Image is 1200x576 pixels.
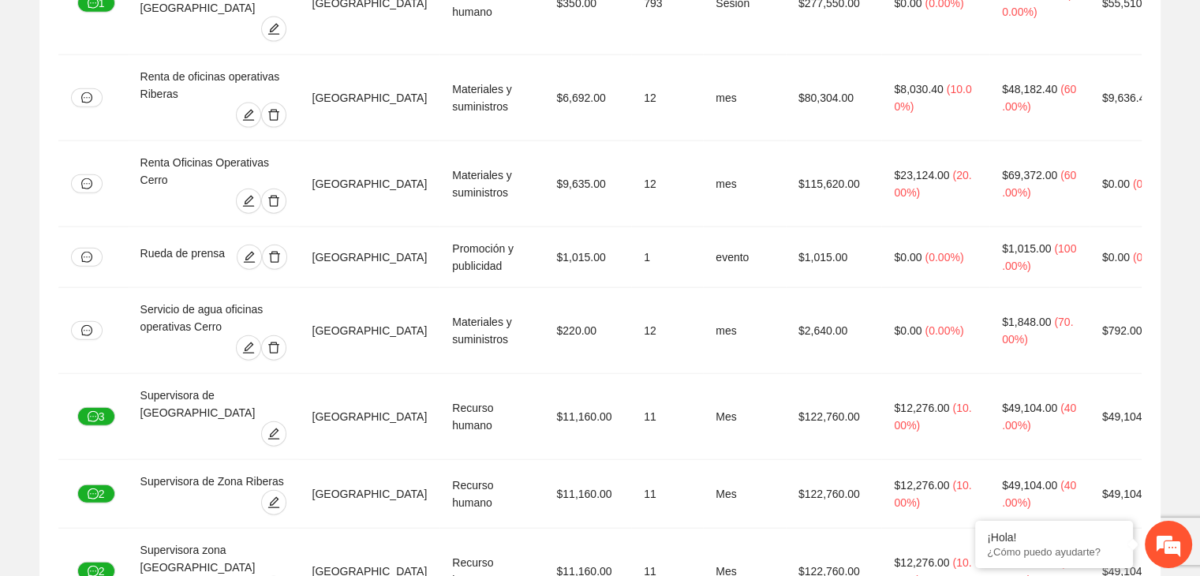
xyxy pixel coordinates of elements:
[894,83,971,113] span: ( 10.00% )
[894,251,921,264] span: $0.00
[987,546,1121,558] p: ¿Cómo puedo ayudarte?
[299,460,439,529] td: [GEOGRAPHIC_DATA]
[237,251,261,264] span: edit
[237,195,260,208] span: edit
[631,227,703,288] td: 1
[71,321,103,340] button: message
[703,141,786,227] td: mes
[261,103,286,128] button: delete
[894,402,949,414] span: $12,276.00
[925,324,963,337] span: ( 0.00% )
[261,17,286,42] button: edit
[237,342,260,354] span: edit
[544,288,631,374] td: $220.00
[236,103,261,128] button: edit
[77,484,115,503] button: message2
[1102,92,1151,104] span: $9,636.48
[1002,402,1057,414] span: $49,104.00
[1102,488,1157,500] span: $49,104.00
[925,251,963,264] span: ( 0.00% )
[71,88,103,107] button: message
[140,473,287,490] div: Supervisora de Zona Riberas
[77,407,115,426] button: message3
[299,55,439,141] td: [GEOGRAPHIC_DATA]
[140,245,231,270] div: Rueda de prensa
[786,460,882,529] td: $122,760.00
[261,490,286,515] button: edit
[262,109,286,122] span: delete
[544,55,631,141] td: $6,692.00
[894,556,949,569] span: $12,276.00
[439,55,544,141] td: Materiales y suministros
[786,55,882,141] td: $80,304.00
[703,460,786,529] td: Mes
[81,325,92,336] span: message
[88,411,99,424] span: message
[1002,479,1057,492] span: $49,104.00
[631,460,703,529] td: 11
[1002,83,1057,95] span: $48,182.40
[1102,251,1130,264] span: $0.00
[81,92,92,103] span: message
[261,335,286,361] button: delete
[894,479,949,492] span: $12,276.00
[544,141,631,227] td: $9,635.00
[786,227,882,288] td: $1,015.00
[631,288,703,374] td: 12
[261,421,286,447] button: edit
[1102,324,1142,337] span: $792.00
[237,245,262,270] button: edit
[1133,251,1172,264] span: ( 0.00% )
[631,374,703,460] td: 11
[439,227,544,288] td: Promoción y publicidad
[140,301,287,335] div: Servicio de agua oficinas operativas Cerro
[1002,169,1057,181] span: $69,372.00
[544,460,631,529] td: $11,160.00
[299,374,439,460] td: [GEOGRAPHIC_DATA]
[703,227,786,288] td: evento
[81,252,92,263] span: message
[544,227,631,288] td: $1,015.00
[703,55,786,141] td: mes
[262,23,286,36] span: edit
[894,83,943,95] span: $8,030.40
[987,531,1121,544] div: ¡Hola!
[786,374,882,460] td: $122,760.00
[894,169,949,181] span: $23,124.00
[236,189,261,214] button: edit
[140,541,287,576] div: Supervisora zona [GEOGRAPHIC_DATA]
[786,141,882,227] td: $115,620.00
[439,460,544,529] td: Recurso humano
[1002,316,1051,328] span: $1,848.00
[1102,410,1157,423] span: $49,104.00
[299,141,439,227] td: [GEOGRAPHIC_DATA]
[261,189,286,214] button: delete
[262,496,286,509] span: edit
[894,324,921,337] span: $0.00
[71,174,103,193] button: message
[1002,242,1051,255] span: $1,015.00
[631,55,703,141] td: 12
[262,195,286,208] span: delete
[439,288,544,374] td: Materiales y suministros
[544,374,631,460] td: $11,160.00
[631,141,703,227] td: 12
[71,248,103,267] button: message
[263,251,286,264] span: delete
[39,217,269,377] span: No hay ninguna conversación en curso
[140,387,287,421] div: Supervisora de [GEOGRAPHIC_DATA]
[1102,178,1130,190] span: $0.00
[439,141,544,227] td: Materiales y suministros
[237,109,260,122] span: edit
[262,245,287,270] button: delete
[236,335,261,361] button: edit
[140,68,287,103] div: Renta de oficinas operativas Riberas
[439,374,544,460] td: Recurso humano
[1133,178,1172,190] span: ( 0.00% )
[299,227,439,288] td: [GEOGRAPHIC_DATA]
[299,288,439,374] td: [GEOGRAPHIC_DATA]
[262,342,286,354] span: delete
[703,374,786,460] td: Mes
[140,154,287,189] div: Renta Oficinas Operativas Cerro
[259,8,297,46] div: Minimizar ventana de chat en vivo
